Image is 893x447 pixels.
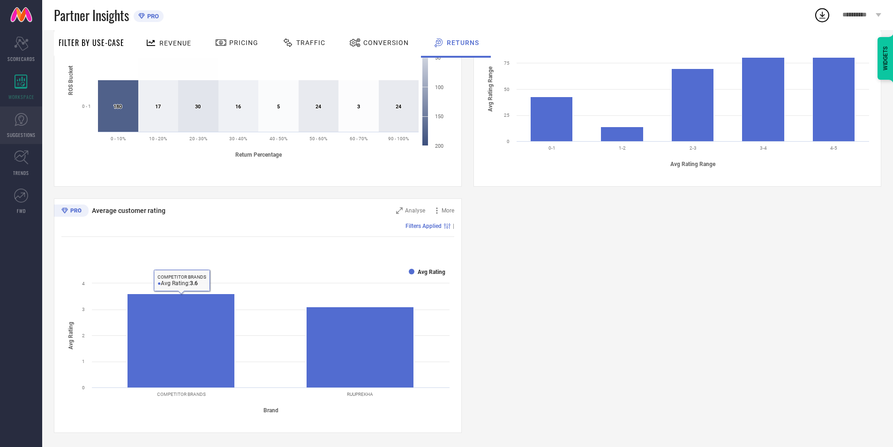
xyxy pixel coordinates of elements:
text: 3 [357,104,360,110]
span: PRO [145,13,159,20]
span: Returns [447,39,479,46]
text: 100 [435,84,443,91]
tspan: Avg Rating Range [487,66,494,112]
text: 5 [277,104,280,110]
svg: Zoom [396,207,403,214]
text: 4 [82,281,85,286]
text: 17 [155,104,161,110]
span: Conversion [363,39,409,46]
text: 150 [435,114,443,120]
span: FWD [17,207,26,214]
tspan: Return Percentage [235,152,282,158]
span: Analyse [405,207,425,214]
text: 50 [435,55,441,61]
text: 90 - 100% [388,136,409,141]
text: 180 [113,104,122,110]
text: 1-2 [619,145,626,151]
text: 0 - 10% [111,136,126,141]
div: Open download list [814,7,831,23]
div: Premium [54,205,89,219]
text: COMPETITOR BRANDS [157,392,206,397]
text: 0 [82,385,85,390]
text: 75 [504,61,510,66]
text: 2 [82,333,85,338]
text: 24 [396,104,402,110]
span: Pricing [229,39,258,46]
text: 60 - 70% [350,136,368,141]
text: 25 [504,113,510,118]
span: Average customer rating [92,207,165,214]
span: SUGGESTIONS [7,131,36,138]
text: 0 - 1 [82,104,91,109]
text: 2-3 [690,145,697,151]
text: 200 [435,143,443,149]
span: Revenue [159,39,191,47]
tspan: Avg Rating Range [670,161,716,167]
text: 50 [504,87,510,92]
text: 3 [82,307,85,312]
span: Filter By Use-Case [59,37,124,48]
text: 20 - 30% [189,136,207,141]
tspan: Avg Rating [68,321,74,349]
text: 24 [315,104,322,110]
span: Filters Applied [405,223,442,229]
text: Avg Rating [418,269,445,275]
text: 50 - 60% [309,136,327,141]
text: 30 - 40% [229,136,247,141]
text: 30 [195,104,201,110]
text: 16 [235,104,241,110]
span: SCORECARDS [8,55,35,62]
text: 40 - 50% [270,136,287,141]
span: Partner Insights [54,6,129,25]
span: Traffic [296,39,325,46]
span: | [453,223,454,229]
text: RUUPREKHA [347,392,373,397]
text: 3-4 [760,145,767,151]
span: More [442,207,454,214]
text: 10 - 20% [149,136,167,141]
tspan: ROS Bucket [68,65,74,95]
tspan: Brand [263,407,278,414]
text: 1 [82,359,85,364]
text: 0-1 [548,145,555,151]
span: WORKSPACE [8,93,34,100]
text: 4-5 [830,145,837,151]
span: TRENDS [13,169,29,176]
text: 0 [507,139,510,144]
